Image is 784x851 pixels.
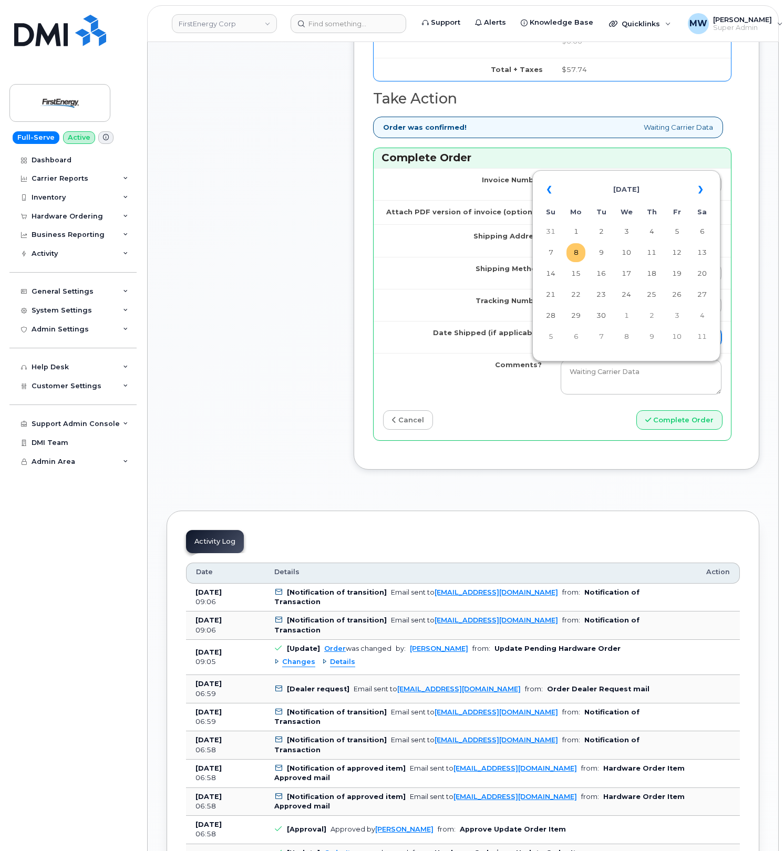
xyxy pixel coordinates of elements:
button: Complete Order [636,410,723,430]
b: [Notification of approved item] [287,764,406,772]
span: from: [438,825,456,833]
strong: Order was confirmed! [383,122,467,132]
td: 6 [693,222,711,241]
td: 9 [642,327,661,346]
span: Details [330,657,355,667]
td: 10 [617,243,636,262]
label: Total + Taxes [491,65,543,75]
b: [Notification of transition] [287,588,387,596]
td: 13 [693,243,711,262]
label: Shipping Method [476,264,542,274]
b: Notification of Transaction [274,616,639,634]
div: Email sent to [391,616,558,624]
span: from: [562,708,580,716]
div: Quicklinks [602,13,678,34]
td: 25 [642,285,661,304]
a: [EMAIL_ADDRESS][DOMAIN_NAME] [397,685,521,693]
td: 1 [566,222,585,241]
div: Email sent to [391,736,558,744]
td: 3 [667,306,686,325]
div: was changed [324,645,391,652]
span: from: [562,588,580,596]
th: Mo [566,204,585,220]
span: Support [431,17,460,28]
td: 15 [566,264,585,283]
th: Th [642,204,661,220]
div: Email sent to [354,685,521,693]
th: » [693,177,711,202]
th: Fr [667,204,686,220]
span: [PERSON_NAME] [713,15,772,24]
a: [EMAIL_ADDRESS][DOMAIN_NAME] [453,793,577,801]
b: [DATE] [195,793,222,801]
label: Comments? [495,360,542,370]
td: 20 [693,264,711,283]
span: from: [581,793,599,801]
td: 31 [541,222,560,241]
td: 29 [566,306,585,325]
td: 5 [541,327,560,346]
input: Find something... [291,14,406,33]
span: Changes [282,657,315,667]
span: MW [689,17,707,30]
a: cancel [383,410,433,430]
div: 06:58 [195,802,255,811]
b: [Notification of transition] [287,616,387,624]
b: [Dealer request] [287,685,349,693]
td: 11 [693,327,711,346]
b: Notification of Transaction [274,736,639,753]
span: Quicklinks [622,19,660,28]
div: 06:58 [195,745,255,755]
textarea: Waiting Carrier Data [561,360,721,395]
span: from: [562,736,580,744]
div: 06:58 [195,773,255,783]
h3: Complete Order [381,151,723,165]
td: 7 [541,243,560,262]
td: 24 [617,285,636,304]
span: Alerts [484,17,506,28]
b: Hardware Order Item Approved mail [274,793,685,810]
a: FirstEnergy Corp [172,14,277,33]
td: 14 [541,264,560,283]
b: [DATE] [195,648,222,656]
label: Invoice Number [482,175,542,185]
a: Order [324,645,346,652]
td: 2 [642,306,661,325]
a: [PERSON_NAME] [375,825,434,833]
h2: Take Action [373,91,731,107]
b: [DATE] [195,736,222,744]
td: 27 [693,285,711,304]
label: Shipping Address [473,231,542,241]
div: 06:58 [195,829,255,839]
th: « [541,177,560,202]
td: 17 [617,264,636,283]
td: 5 [667,222,686,241]
td: 8 [617,327,636,346]
a: [EMAIL_ADDRESS][DOMAIN_NAME] [435,736,558,744]
td: 26 [667,285,686,304]
b: [DATE] [195,764,222,772]
span: Details [274,567,300,577]
span: Knowledge Base [530,17,593,28]
a: [EMAIL_ADDRESS][DOMAIN_NAME] [435,708,558,716]
td: 2 [592,222,611,241]
td: 16 [592,264,611,283]
b: [Approval] [287,825,326,833]
td: 4 [642,222,661,241]
span: by: [396,645,406,652]
div: Approved by [331,825,434,833]
div: 06:59 [195,717,255,727]
a: Support [415,12,468,33]
td: 9 [592,243,611,262]
td: 7 [592,327,611,346]
div: Email sent to [391,708,558,716]
span: from: [562,616,580,624]
td: 1 [617,306,636,325]
b: [DATE] [195,708,222,716]
a: [PERSON_NAME] [410,645,468,652]
td: 23 [592,285,611,304]
td: 30 [592,306,611,325]
label: Date Shipped (if applicable) [433,328,542,338]
b: Update Pending Hardware Order [494,645,621,652]
td: 4 [693,306,711,325]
